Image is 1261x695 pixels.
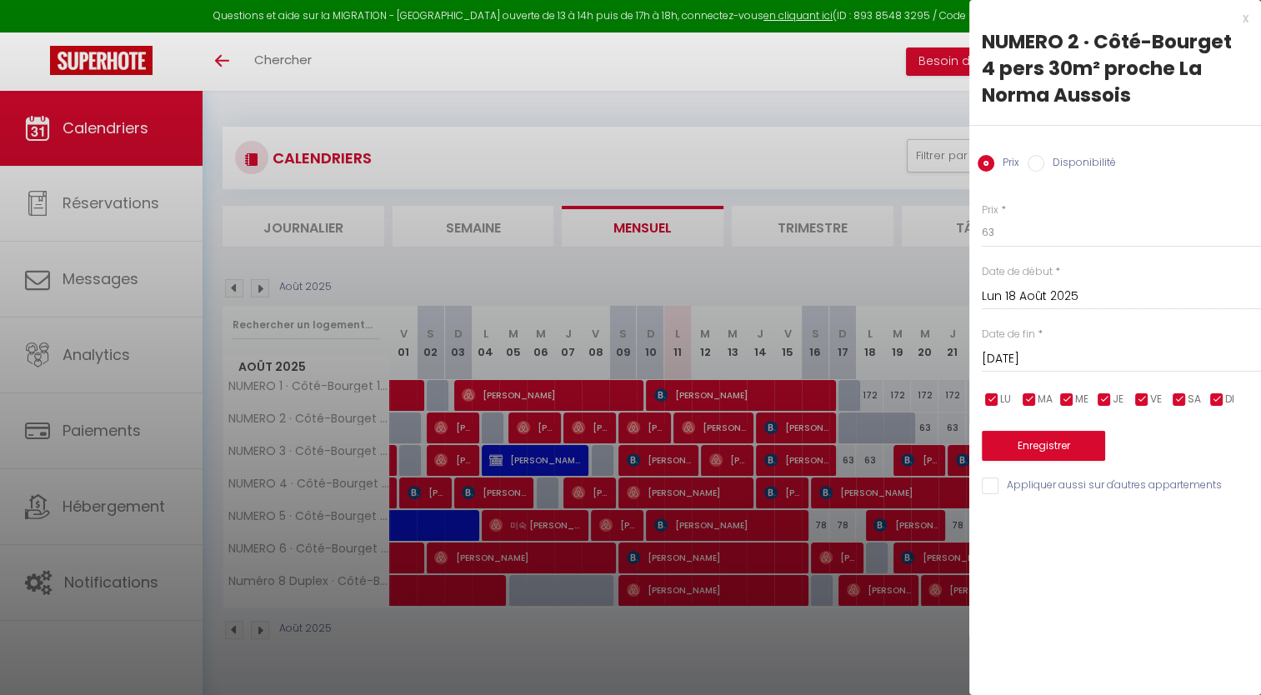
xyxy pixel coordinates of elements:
[1188,392,1201,407] span: SA
[1044,155,1116,173] label: Disponibilité
[969,8,1248,28] div: x
[1150,392,1162,407] span: VE
[1000,392,1011,407] span: LU
[1113,392,1123,407] span: JE
[1225,392,1234,407] span: DI
[994,155,1019,173] label: Prix
[982,264,1053,280] label: Date de début
[1075,392,1088,407] span: ME
[982,431,1105,461] button: Enregistrer
[982,327,1035,342] label: Date de fin
[1038,392,1053,407] span: MA
[982,28,1248,108] div: NUMERO 2 · Côté-Bourget 4 pers 30m² proche La Norma Aussois
[982,202,998,218] label: Prix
